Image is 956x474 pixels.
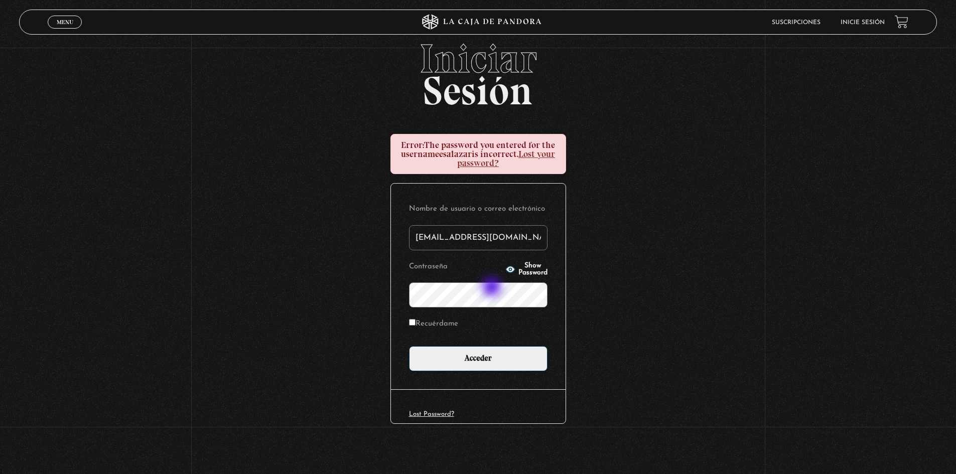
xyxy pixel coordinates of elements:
[841,20,885,26] a: Inicie sesión
[895,15,908,29] a: View your shopping cart
[439,148,472,160] strong: esalazar
[772,20,821,26] a: Suscripciones
[518,262,548,276] span: Show Password
[409,317,458,332] label: Recuérdame
[457,148,555,169] a: Lost your password?
[390,134,566,174] div: The password you entered for the username is incorrect.
[409,319,416,326] input: Recuérdame
[401,139,424,150] strong: Error:
[19,39,937,79] span: Iniciar
[57,19,73,25] span: Menu
[409,259,502,275] label: Contraseña
[505,262,548,276] button: Show Password
[19,39,937,103] h2: Sesión
[409,411,454,417] a: Lost Password?
[409,202,548,217] label: Nombre de usuario o correo electrónico
[53,28,77,35] span: Cerrar
[409,346,548,371] input: Acceder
